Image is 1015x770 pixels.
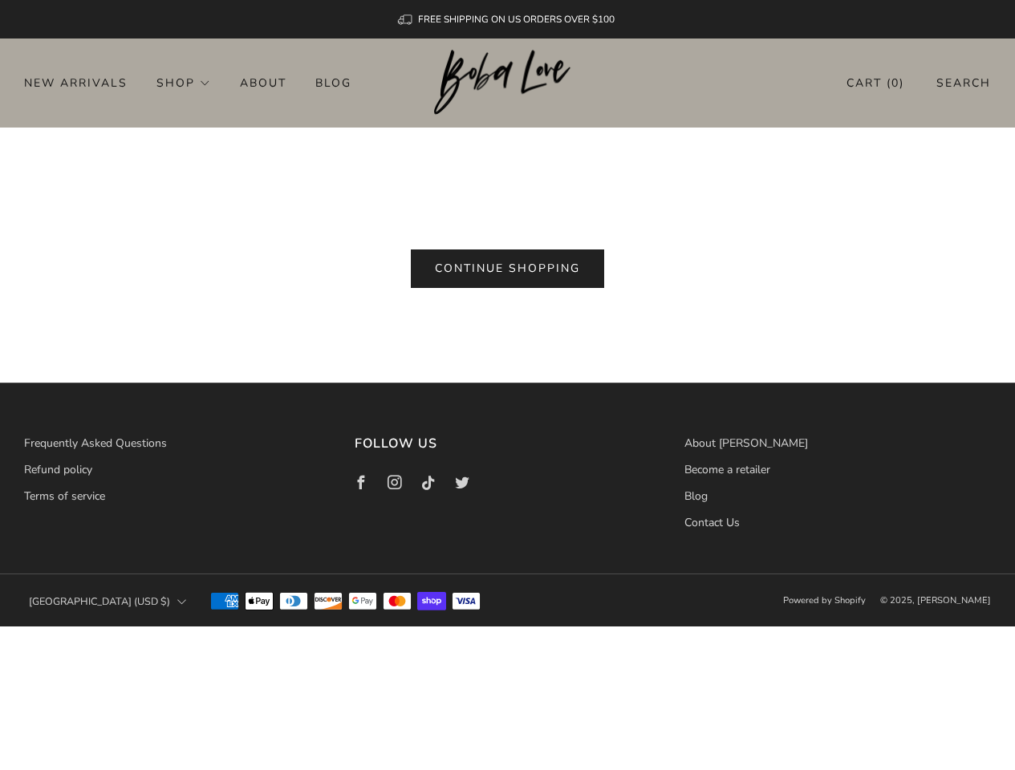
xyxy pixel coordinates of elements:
[355,432,661,456] h3: Follow us
[24,462,92,477] a: Refund policy
[411,249,604,288] a: Continue shopping
[684,462,770,477] a: Become a retailer
[847,70,904,96] a: Cart
[418,13,615,26] span: FREE SHIPPING ON US ORDERS OVER $100
[156,70,211,95] a: Shop
[315,70,351,95] a: Blog
[684,515,740,530] a: Contact Us
[936,70,991,96] a: Search
[434,50,581,115] img: Boba Love
[891,75,899,91] items-count: 0
[24,488,105,504] a: Terms of service
[880,594,991,606] span: © 2025, [PERSON_NAME]
[684,436,808,451] a: About [PERSON_NAME]
[24,70,128,95] a: New Arrivals
[783,594,866,606] a: Powered by Shopify
[240,70,286,95] a: About
[24,584,191,619] button: [GEOGRAPHIC_DATA] (USD $)
[684,488,708,504] a: Blog
[24,436,167,451] a: Frequently Asked Questions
